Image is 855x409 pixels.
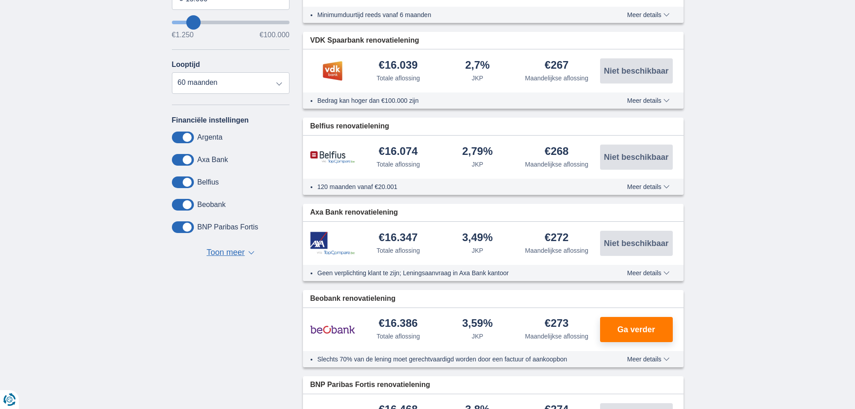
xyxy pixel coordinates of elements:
div: JKP [472,160,483,169]
div: 3,59% [462,318,493,330]
button: Meer details [620,97,676,104]
div: €267 [545,60,569,72]
div: Maandelijkse aflossing [525,332,588,341]
button: Niet beschikbaar [600,231,673,256]
span: Niet beschikbaar [604,239,668,247]
div: 3,49% [462,232,493,244]
label: Financiële instellingen [172,116,249,124]
button: Niet beschikbaar [600,58,673,84]
span: Beobank renovatielening [310,294,395,304]
li: Slechts 70% van de lening moet gerechtvaardigd worden door een factuur of aankoopbon [317,355,594,364]
button: Meer details [620,11,676,18]
span: BNP Paribas Fortis renovatielening [310,380,430,390]
div: JKP [472,74,483,83]
span: €1.250 [172,31,194,39]
button: Meer details [620,183,676,190]
div: €16.039 [379,60,418,72]
div: Totale aflossing [377,246,420,255]
span: Toon meer [206,247,245,259]
div: Totale aflossing [377,332,420,341]
label: Argenta [197,133,223,141]
label: Axa Bank [197,156,228,164]
button: Ga verder [600,317,673,342]
div: Maandelijkse aflossing [525,160,588,169]
div: JKP [472,246,483,255]
span: ▼ [248,251,254,255]
div: €16.347 [379,232,418,244]
label: Looptijd [172,61,200,69]
button: Toon meer ▼ [204,246,257,259]
label: BNP Paribas Fortis [197,223,259,231]
div: JKP [472,332,483,341]
span: Niet beschikbaar [604,67,668,75]
img: product.pl.alt Axa Bank [310,232,355,255]
span: Axa Bank renovatielening [310,207,398,218]
label: Belfius [197,178,219,186]
li: Bedrag kan hoger dan €100.000 zijn [317,96,594,105]
div: Maandelijkse aflossing [525,74,588,83]
div: €16.386 [379,318,418,330]
img: product.pl.alt Belfius [310,151,355,164]
div: €268 [545,146,569,158]
span: Meer details [627,184,669,190]
span: VDK Spaarbank renovatielening [310,35,419,46]
span: Belfius renovatielening [310,121,389,132]
div: 2,79% [462,146,493,158]
img: product.pl.alt Beobank [310,318,355,341]
div: €16.074 [379,146,418,158]
button: Niet beschikbaar [600,145,673,170]
div: 2,7% [465,60,490,72]
span: Meer details [627,356,669,362]
div: Totale aflossing [377,160,420,169]
span: Niet beschikbaar [604,153,668,161]
li: 120 maanden vanaf €20.001 [317,182,594,191]
div: €272 [545,232,569,244]
span: Meer details [627,270,669,276]
img: product.pl.alt VDK bank [310,60,355,82]
div: €273 [545,318,569,330]
span: Meer details [627,97,669,104]
label: Beobank [197,201,226,209]
span: €100.000 [259,31,289,39]
span: Meer details [627,12,669,18]
div: Totale aflossing [377,74,420,83]
li: Geen verplichting klant te zijn; Leningsaanvraag in Axa Bank kantoor [317,268,594,277]
button: Meer details [620,356,676,363]
button: Meer details [620,269,676,277]
span: Ga verder [617,325,655,334]
input: wantToBorrow [172,21,290,24]
li: Minimumduurtijd reeds vanaf 6 maanden [317,10,594,19]
div: Maandelijkse aflossing [525,246,588,255]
